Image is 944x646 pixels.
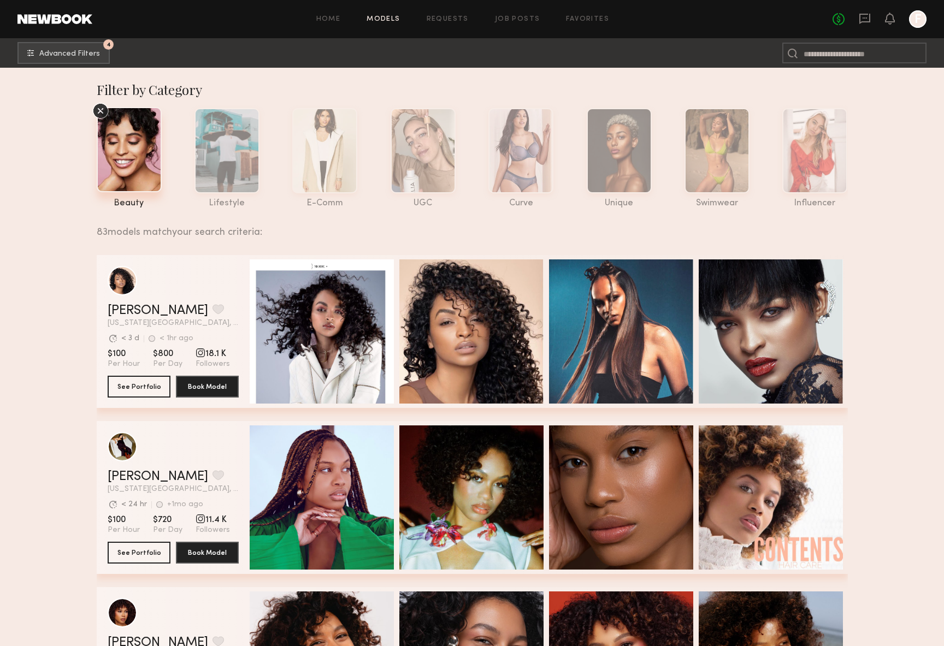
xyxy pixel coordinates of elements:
div: e-comm [292,199,357,208]
button: 4Advanced Filters [17,42,110,64]
span: $800 [153,348,182,359]
button: See Portfolio [108,376,170,398]
span: Per Hour [108,525,140,535]
span: 11.4 K [196,514,230,525]
button: See Portfolio [108,542,170,564]
div: swimwear [685,199,750,208]
button: Book Model [176,542,239,564]
div: UGC [391,199,456,208]
span: [US_STATE][GEOGRAPHIC_DATA], [GEOGRAPHIC_DATA] [108,485,239,493]
div: < 24 hr [121,501,147,508]
div: lifestyle [194,199,259,208]
a: [PERSON_NAME] [108,304,208,317]
div: unique [587,199,652,208]
span: Advanced Filters [39,50,100,58]
a: Requests [427,16,469,23]
div: < 1hr ago [160,335,193,342]
a: Favorites [566,16,609,23]
div: beauty [97,199,162,208]
button: Book Model [176,376,239,398]
div: Filter by Category [97,81,848,98]
span: $100 [108,514,140,525]
span: Followers [196,359,230,369]
div: < 3 d [121,335,139,342]
a: F [909,10,927,28]
div: 83 models match your search criteria: [97,215,839,238]
div: +1mo ago [167,501,203,508]
span: Per Day [153,525,182,535]
a: Home [316,16,341,23]
div: curve [488,199,553,208]
span: $720 [153,514,182,525]
a: [PERSON_NAME] [108,470,208,483]
a: Models [367,16,400,23]
span: Per Hour [108,359,140,369]
a: Job Posts [495,16,540,23]
span: $100 [108,348,140,359]
span: 18.1 K [196,348,230,359]
span: Followers [196,525,230,535]
span: [US_STATE][GEOGRAPHIC_DATA], [GEOGRAPHIC_DATA] [108,319,239,327]
span: Per Day [153,359,182,369]
div: influencer [782,199,847,208]
span: 4 [107,42,111,47]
